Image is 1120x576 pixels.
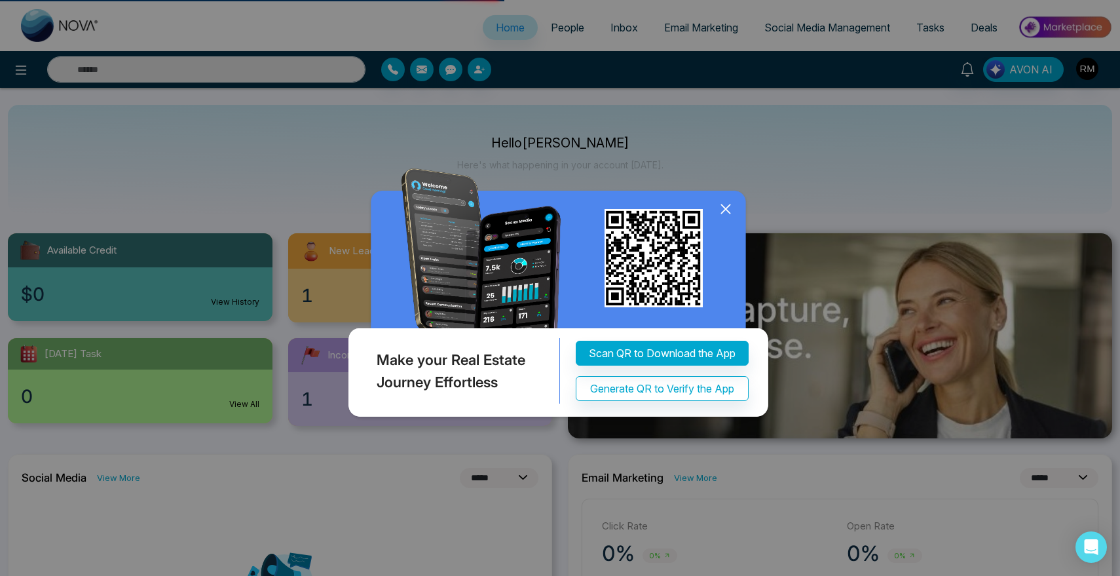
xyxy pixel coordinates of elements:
button: Generate QR to Verify the App [576,376,749,401]
div: Open Intercom Messenger [1075,531,1107,563]
div: Make your Real Estate Journey Effortless [345,338,560,404]
img: qr_for_download_app.png [605,209,703,307]
img: QRModal [345,168,775,423]
button: Scan QR to Download the App [576,341,749,366]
